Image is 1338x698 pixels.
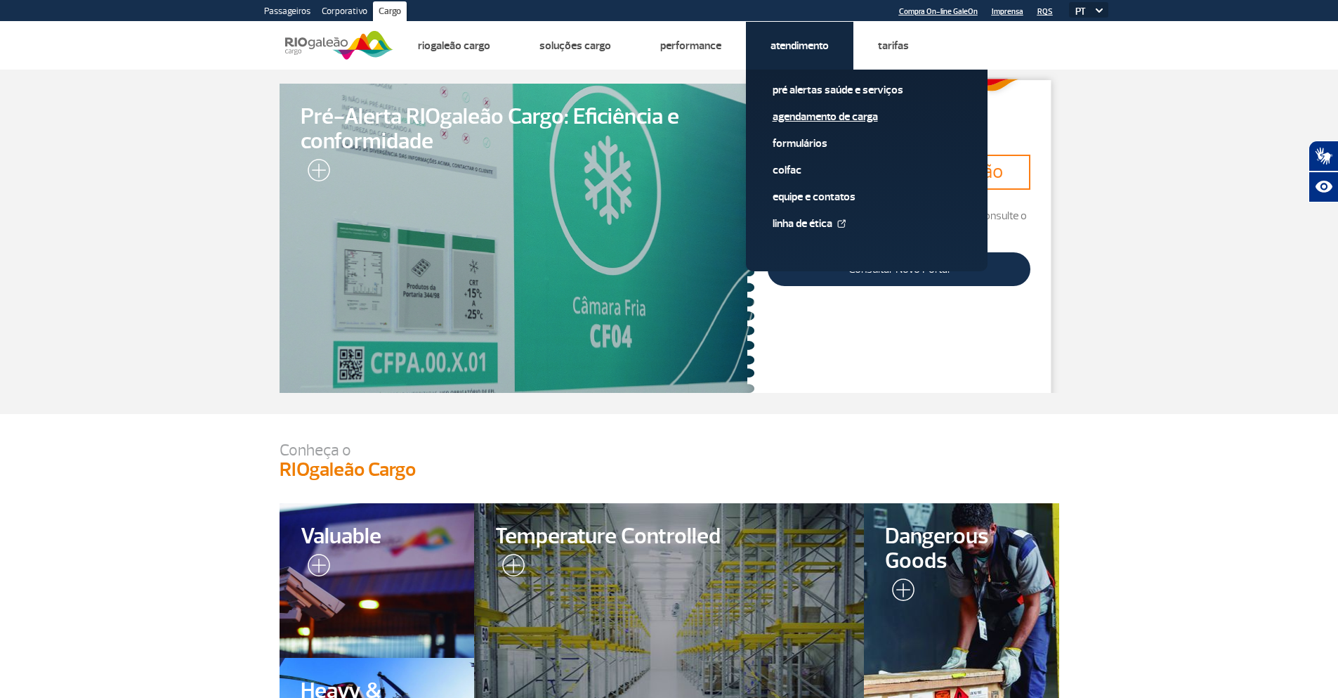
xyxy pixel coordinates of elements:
[301,159,330,187] img: leia-mais
[301,105,734,154] span: Pré-Alerta RIOgaleão Cargo: Eficiência e conformidade
[837,219,846,228] img: External Link Icon
[280,84,755,393] a: Pré-Alerta RIOgaleão Cargo: Eficiência e conformidade
[770,39,829,53] a: Atendimento
[495,554,525,582] img: leia-mais
[773,82,961,98] a: Pré alertas Saúde e Serviços
[1309,141,1338,202] div: Plugin de acessibilidade da Hand Talk.
[539,39,611,53] a: Soluções Cargo
[773,136,961,151] a: Formulários
[878,39,909,53] a: Tarifas
[373,1,407,24] a: Cargo
[1309,141,1338,172] button: Abrir tradutor de língua de sinais.
[773,189,961,205] a: Equipe e Contatos
[280,458,1059,482] h3: RIOgaleão Cargo
[418,39,490,53] a: Riogaleão Cargo
[773,216,961,231] a: Linha de Ética
[280,503,475,658] a: Valuable
[885,524,1038,574] span: Dangerous Goods
[1309,172,1338,202] button: Abrir recursos assistivos.
[1037,7,1053,16] a: RQS
[773,162,961,178] a: Colfac
[280,442,1059,458] p: Conheça o
[899,7,978,16] a: Compra On-line GaleOn
[258,1,316,24] a: Passageiros
[301,524,454,549] span: Valuable
[495,524,843,549] span: Temperature Controlled
[992,7,1023,16] a: Imprensa
[885,579,914,607] img: leia-mais
[301,554,330,582] img: leia-mais
[660,39,721,53] a: Performance
[773,109,961,124] a: Agendamento de Carga
[316,1,373,24] a: Corporativo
